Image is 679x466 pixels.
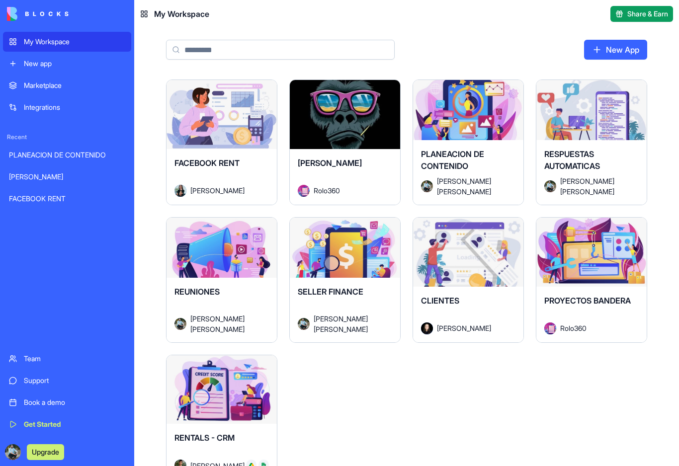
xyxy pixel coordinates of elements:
img: Avatar [421,322,433,334]
a: My Workspace [3,32,131,52]
div: Marketplace [24,80,125,90]
span: RENTALS - CRM [174,433,235,443]
span: RESPUESTAS AUTOMATICAS [544,149,600,171]
span: Recent [3,133,131,141]
span: Rolo360 [560,323,587,333]
img: Avatar [544,322,556,334]
div: Integrations [24,102,125,112]
img: Avatar [298,318,310,330]
span: FACEBOOK RENT [174,158,240,168]
a: Support [3,371,131,390]
span: My Workspace [154,8,209,20]
div: Book a demo [24,397,125,407]
span: CLIENTES [421,296,459,306]
img: Avatar [174,185,186,197]
a: PLANEACION DE CONTENIDO [3,145,131,165]
div: Team [24,354,125,364]
a: New app [3,54,131,74]
a: FACEBOOK RENTAvatar[PERSON_NAME] [166,79,277,205]
button: Upgrade [27,444,64,460]
span: PROYECTOS BANDERA [544,296,631,306]
a: SELLER FINANCEAvatar[PERSON_NAME] [PERSON_NAME] [289,217,401,343]
a: RESPUESTAS AUTOMATICASAvatar[PERSON_NAME] [PERSON_NAME] [536,79,647,205]
div: New app [24,59,125,69]
a: New App [584,40,647,60]
a: Book a demo [3,392,131,412]
div: Support [24,376,125,386]
span: Rolo360 [314,185,340,196]
div: PLANEACION DE CONTENIDO [9,150,125,160]
img: logo [7,7,69,21]
div: Get Started [24,419,125,429]
a: Team [3,349,131,369]
span: [PERSON_NAME] [PERSON_NAME] [190,313,261,334]
span: [PERSON_NAME] [298,158,362,168]
div: [PERSON_NAME] [9,172,125,182]
a: CLIENTESAvatar[PERSON_NAME] [413,217,524,343]
a: Marketplace [3,76,131,95]
a: FACEBOOK RENT [3,189,131,209]
span: [PERSON_NAME] [PERSON_NAME] [437,176,508,197]
a: PLANEACION DE CONTENIDOAvatar[PERSON_NAME] [PERSON_NAME] [413,79,524,205]
a: PROYECTOS BANDERAAvatarRolo360 [536,217,647,343]
a: [PERSON_NAME] [3,167,131,187]
img: ACg8ocJNHXTW_YLYpUavmfs3syqsdHTtPnhfTho5TN6JEWypo_6Vv8rXJA=s96-c [5,444,21,460]
span: [PERSON_NAME] [PERSON_NAME] [560,176,631,197]
div: FACEBOOK RENT [9,194,125,204]
span: Share & Earn [627,9,668,19]
button: Share & Earn [610,6,673,22]
a: Get Started [3,414,131,434]
span: [PERSON_NAME] [437,323,491,333]
img: Avatar [421,180,433,192]
span: PLANEACION DE CONTENIDO [421,149,484,171]
a: Upgrade [27,447,64,457]
a: [PERSON_NAME]AvatarRolo360 [289,79,401,205]
img: Avatar [298,185,310,197]
span: [PERSON_NAME] [PERSON_NAME] [314,313,384,334]
span: REUNIONES [174,287,220,297]
span: SELLER FINANCE [298,287,363,297]
img: Avatar [174,318,186,330]
div: My Workspace [24,37,125,47]
span: [PERSON_NAME] [190,185,245,196]
a: Integrations [3,97,131,117]
img: Avatar [544,180,556,192]
a: REUNIONESAvatar[PERSON_NAME] [PERSON_NAME] [166,217,277,343]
